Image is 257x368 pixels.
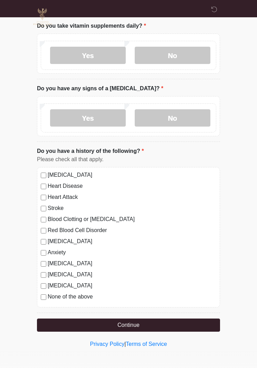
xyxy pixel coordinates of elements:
[41,239,46,245] input: [MEDICAL_DATA]
[48,226,216,234] label: Red Blood Cell Disorder
[48,237,216,246] label: [MEDICAL_DATA]
[41,272,46,278] input: [MEDICAL_DATA]
[48,215,216,223] label: Blood Clotting or [MEDICAL_DATA]
[41,206,46,211] input: Stroke
[41,228,46,233] input: Red Blood Cell Disorder
[41,261,46,267] input: [MEDICAL_DATA]
[48,182,216,190] label: Heart Disease
[41,195,46,200] input: Heart Attack
[41,294,46,300] input: None of the above
[48,171,216,179] label: [MEDICAL_DATA]
[41,173,46,178] input: [MEDICAL_DATA]
[37,84,163,93] label: Do you have any signs of a [MEDICAL_DATA]?
[48,293,216,301] label: None of the above
[37,147,144,155] label: Do you have a history of the following?
[37,155,220,164] div: Please check all that apply.
[48,270,216,279] label: [MEDICAL_DATA]
[50,109,126,127] label: Yes
[41,217,46,222] input: Blood Clotting or [MEDICAL_DATA]
[48,193,216,201] label: Heart Attack
[126,341,167,347] a: Terms of Service
[48,204,216,212] label: Stroke
[124,341,126,347] a: |
[37,319,220,332] button: Continue
[48,248,216,257] label: Anxiety
[41,184,46,189] input: Heart Disease
[48,259,216,268] label: [MEDICAL_DATA]
[41,250,46,256] input: Anxiety
[41,283,46,289] input: [MEDICAL_DATA]
[90,341,125,347] a: Privacy Policy
[135,47,210,64] label: No
[50,47,126,64] label: Yes
[135,109,210,127] label: No
[48,282,216,290] label: [MEDICAL_DATA]
[30,5,55,30] img: Diamond Phoenix Drips IV Hydration Logo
